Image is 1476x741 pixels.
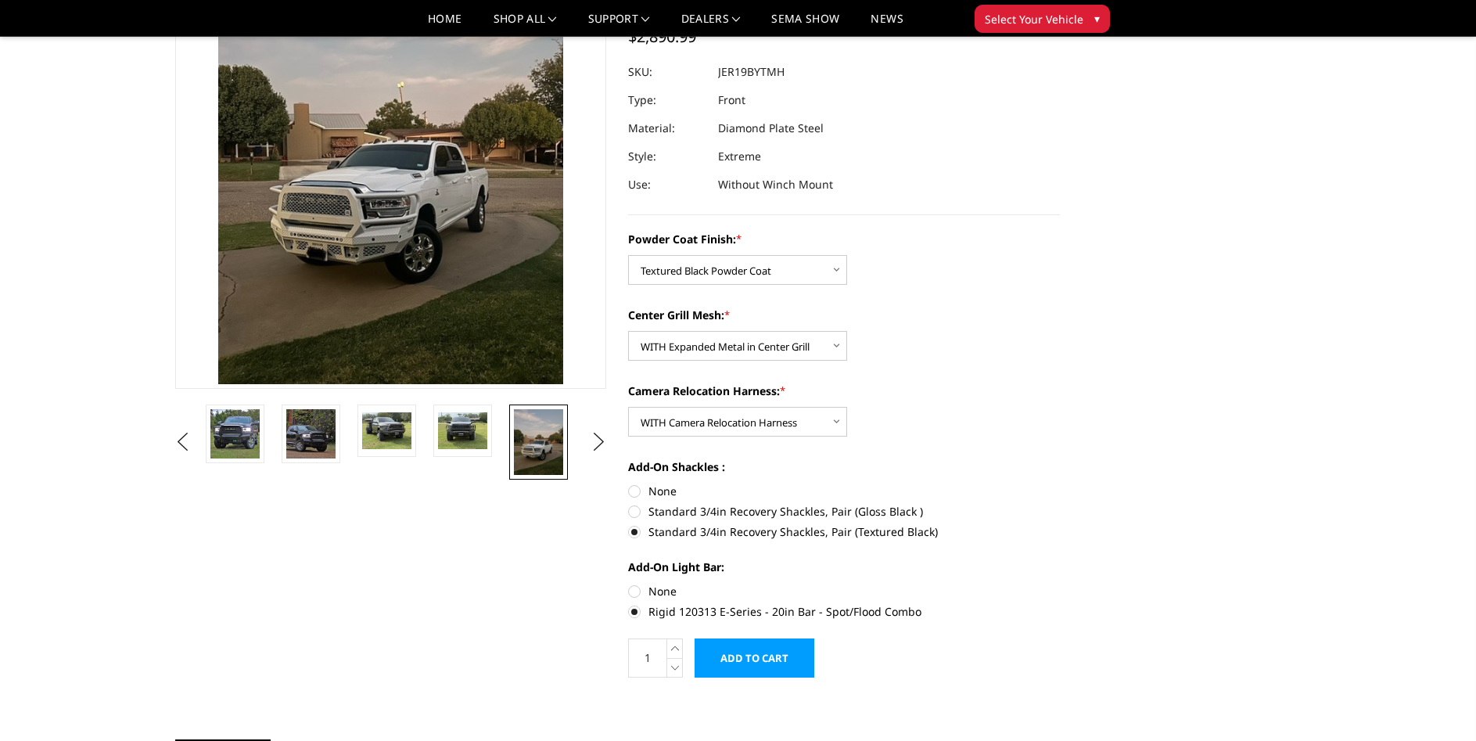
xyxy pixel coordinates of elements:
[771,13,839,36] a: SEMA Show
[695,638,814,678] input: Add to Cart
[628,114,706,142] dt: Material:
[428,13,461,36] a: Home
[438,412,487,449] img: 2019-2025 Ram 2500-3500 - FT Series - Extreme Front Bumper
[628,307,1060,323] label: Center Grill Mesh:
[494,13,557,36] a: shop all
[1094,10,1100,27] span: ▾
[871,13,903,36] a: News
[628,603,1060,620] label: Rigid 120313 E-Series - 20in Bar - Spot/Flood Combo
[718,86,745,114] dd: Front
[628,483,1060,499] label: None
[587,430,610,454] button: Next
[681,13,741,36] a: Dealers
[210,409,260,459] img: 2019-2025 Ram 2500-3500 - FT Series - Extreme Front Bumper
[628,523,1060,540] label: Standard 3/4in Recovery Shackles, Pair (Textured Black)
[628,503,1060,520] label: Standard 3/4in Recovery Shackles, Pair (Gloss Black )
[628,383,1060,399] label: Camera Relocation Harness:
[975,5,1110,33] button: Select Your Vehicle
[1398,666,1476,741] iframe: Chat Widget
[718,142,761,171] dd: Extreme
[362,412,411,449] img: 2019-2025 Ram 2500-3500 - FT Series - Extreme Front Bumper
[588,13,650,36] a: Support
[718,114,824,142] dd: Diamond Plate Steel
[628,459,1060,475] label: Add-On Shackles :
[628,583,1060,599] label: None
[718,171,833,199] dd: Without Winch Mount
[628,231,1060,247] label: Powder Coat Finish:
[514,409,563,475] img: 2019-2025 Ram 2500-3500 - FT Series - Extreme Front Bumper
[628,86,706,114] dt: Type:
[628,58,706,86] dt: SKU:
[286,409,336,459] img: 2019-2025 Ram 2500-3500 - FT Series - Extreme Front Bumper
[718,58,785,86] dd: JER19BYTMH
[628,142,706,171] dt: Style:
[628,559,1060,575] label: Add-On Light Bar:
[171,430,195,454] button: Previous
[985,11,1083,27] span: Select Your Vehicle
[628,171,706,199] dt: Use:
